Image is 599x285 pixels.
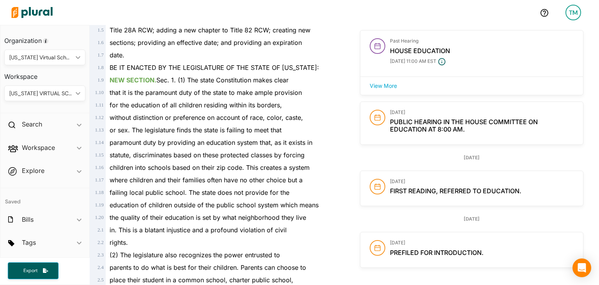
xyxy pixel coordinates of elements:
[110,164,310,171] span: children into schools based on their zip code. This creates a system
[110,126,282,134] span: or sex. The legislature finds the state is failing to meet that
[18,267,43,274] span: Export
[97,240,104,245] span: 2 . 2
[22,238,36,247] h2: Tags
[95,115,103,120] span: 1 . 12
[110,89,302,96] span: that it is the paramount duty of the state to make ample provision
[110,276,293,284] span: place their student in a common school, charter public school,
[110,176,303,184] span: where children and their families often have no other choice but a
[22,143,55,152] h2: Workspace
[565,5,581,20] div: TM
[95,177,103,183] span: 1 . 17
[95,127,103,133] span: 1 . 13
[42,37,49,45] div: Tooltip anchor
[390,47,450,55] span: House Education
[97,277,104,283] span: 2 . 5
[95,152,103,158] span: 1 . 15
[97,52,104,58] span: 1 . 7
[22,166,44,175] h2: Explore
[110,76,156,84] ins: NEW SECTION.
[390,240,574,246] h3: [DATE]
[97,65,104,70] span: 1 . 8
[110,239,128,246] span: rights.
[110,76,289,84] span: Sec. 1. (1) The state Constitution makes clear
[110,151,305,159] span: statute, discriminates based on these protected classes by forcing
[110,264,306,271] span: parents to do what is best for their children. Parents can choose to
[95,202,103,208] span: 1 . 19
[390,58,436,64] span: [DATE] 11:00 AM EST
[97,27,104,33] span: 1 . 5
[97,77,104,83] span: 1 . 9
[110,189,289,196] span: failing local public school. The state does not provide for the
[8,262,58,279] button: Export
[572,258,591,277] div: Open Intercom Messenger
[95,140,103,145] span: 1 . 14
[110,214,306,221] span: the quality of their education is set by what neighborhood they live
[110,101,282,109] span: for the education of all children residing within its borders,
[110,64,319,71] span: BE IT ENACTED BY THE LEGISLATURE OF THE STATE OF [US_STATE]:
[0,188,89,207] h4: Saved
[110,139,312,146] span: paramount duty by providing an education system that, as it exists in
[390,179,574,184] h3: [DATE]
[9,89,73,98] div: [US_STATE] VIRTUAL SCHOOL
[110,114,303,121] span: without distinction or preference on account of race, color, caste,
[360,216,583,223] div: [DATE]
[97,252,104,258] span: 2 . 3
[95,215,103,220] span: 1 . 20
[110,226,287,234] span: in. This is a blatant injustice and a profound violation of civil
[110,26,310,34] span: Title 28A RCW; adding a new chapter to Title 82 RCW; creating new
[97,265,104,270] span: 2 . 4
[360,154,583,161] div: [DATE]
[95,165,103,170] span: 1 . 16
[559,2,587,23] a: TM
[97,40,104,45] span: 1 . 6
[362,80,405,92] button: View More
[95,190,103,195] span: 1 . 18
[110,251,280,259] span: (2) The legislature also recognizes the power entrusted to
[97,227,104,233] span: 2 . 1
[110,201,319,209] span: education of children outside of the public school system which means
[390,38,574,44] h3: Past Hearing
[390,110,574,115] h3: [DATE]
[95,102,104,108] span: 1 . 11
[390,187,521,195] span: First reading, referred to Education.
[4,65,85,82] h3: Workspace
[110,39,302,46] span: sections; providing an effective date; and providing an expiration
[110,51,124,59] span: date.
[22,215,34,224] h2: Bills
[390,249,484,256] span: Prefiled for introduction.
[390,118,538,133] span: Public hearing in the House Committee on Education at 8:00 AM.
[9,53,73,62] div: [US_STATE] Virtual School (FLVS)
[95,90,103,95] span: 1 . 10
[22,120,42,128] h2: Search
[4,29,85,46] h3: Organization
